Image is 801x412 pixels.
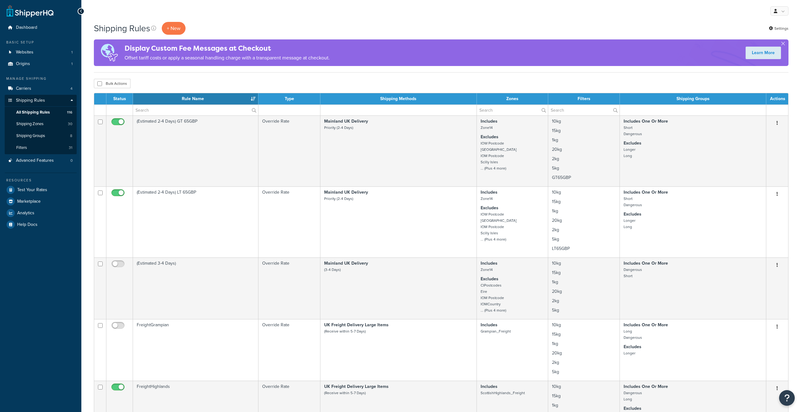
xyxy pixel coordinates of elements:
input: Search [548,105,620,115]
h4: Display Custom Fee Messages at Checkout [125,43,330,53]
span: Filters [16,145,27,150]
small: (Receive within 5-7 Days) [324,328,366,334]
a: Learn More [746,47,781,59]
strong: Excludes [624,211,641,217]
strong: Includes One Or More [624,383,668,390]
p: 15kg [552,270,616,276]
span: Shipping Zones [16,121,43,127]
p: 2kg [552,227,616,233]
a: Analytics [5,207,77,219]
small: Priority (2-4 Days) [324,125,353,130]
div: Basic Setup [5,40,77,45]
a: Filters 31 [5,142,77,154]
th: Zones [477,93,548,104]
strong: Includes [481,118,497,125]
span: 30 [68,121,72,127]
p: 20kg [552,288,616,295]
p: 1kg [552,208,616,214]
span: 116 [67,110,72,115]
a: Test Your Rates [5,184,77,196]
strong: UK Freight Delivery Large Items [324,383,389,390]
strong: UK Freight Delivery Large Items [324,322,389,328]
td: 10kg [548,319,620,381]
td: Override Rate [258,115,320,186]
span: Analytics [17,211,34,216]
td: (Estimated 2-4 Days) GT 65GBP [133,115,258,186]
small: Zone14 [481,196,493,201]
a: ShipperHQ Home [7,5,54,17]
span: Dashboard [16,25,37,30]
li: Carriers [5,83,77,94]
a: All Shipping Rules 116 [5,107,77,118]
a: Websites 1 [5,47,77,58]
small: Longer [624,350,635,356]
div: Resources [5,178,77,183]
small: Long Dangerous [624,328,642,340]
strong: Excludes [624,140,641,146]
li: Origins [5,58,77,70]
input: Search [477,105,548,115]
p: + New [162,22,186,35]
a: Origins 1 [5,58,77,70]
strong: Includes One Or More [624,189,668,196]
small: Zone14 [481,125,493,130]
strong: Excludes [624,343,641,350]
th: Status [106,93,133,104]
li: All Shipping Rules [5,107,77,118]
a: Help Docs [5,219,77,230]
small: Zone14 [481,267,493,272]
div: Manage Shipping [5,76,77,81]
td: 10kg [548,186,620,257]
th: Filters [548,93,620,104]
span: Origins [16,61,30,67]
span: 1 [71,50,73,55]
strong: Includes One Or More [624,322,668,328]
td: (Estimated 2-4 Days) LT 65GBP [133,186,258,257]
p: 1kg [552,137,616,143]
a: Carriers 4 [5,83,77,94]
span: Shipping Groups [16,133,45,139]
strong: Mainland UK Delivery [324,260,368,267]
p: 5kg [552,369,616,375]
small: Longer Long [624,218,635,230]
strong: Includes [481,189,497,196]
strong: Includes [481,383,497,390]
span: Help Docs [17,222,38,227]
p: 20kg [552,217,616,224]
strong: Includes One Or More [624,118,668,125]
strong: Excludes [481,205,498,211]
strong: Includes [481,260,497,267]
li: Websites [5,47,77,58]
td: FreightGrampian [133,319,258,381]
strong: Excludes [481,134,498,140]
p: 2kg [552,359,616,366]
p: 1kg [552,341,616,347]
span: Advanced Features [16,158,54,163]
strong: Mainland UK Delivery [324,189,368,196]
td: 10kg [548,257,620,319]
strong: Mainland UK Delivery [324,118,368,125]
li: Shipping Zones [5,118,77,130]
th: Shipping Methods [320,93,477,104]
span: 31 [69,145,72,150]
small: Grampian_Freight [481,328,511,334]
small: IOW Postcode [GEOGRAPHIC_DATA] IOM Postcode Scilly Isles ... (Plus 4 more) [481,211,517,242]
p: 1kg [552,279,616,285]
p: 2kg [552,156,616,162]
li: Filters [5,142,77,154]
strong: Includes One Or More [624,260,668,267]
small: Longer Long [624,147,635,159]
td: (Estimated 3-4 Days) [133,257,258,319]
strong: Excludes [624,405,641,412]
small: Short Dangerous [624,196,642,208]
a: Shipping Groups 8 [5,130,77,142]
span: 8 [70,133,72,139]
p: 5kg [552,236,616,242]
th: Shipping Groups [620,93,766,104]
p: 1kg [552,402,616,409]
h1: Shipping Rules [94,22,150,34]
button: Bulk Actions [94,79,130,88]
